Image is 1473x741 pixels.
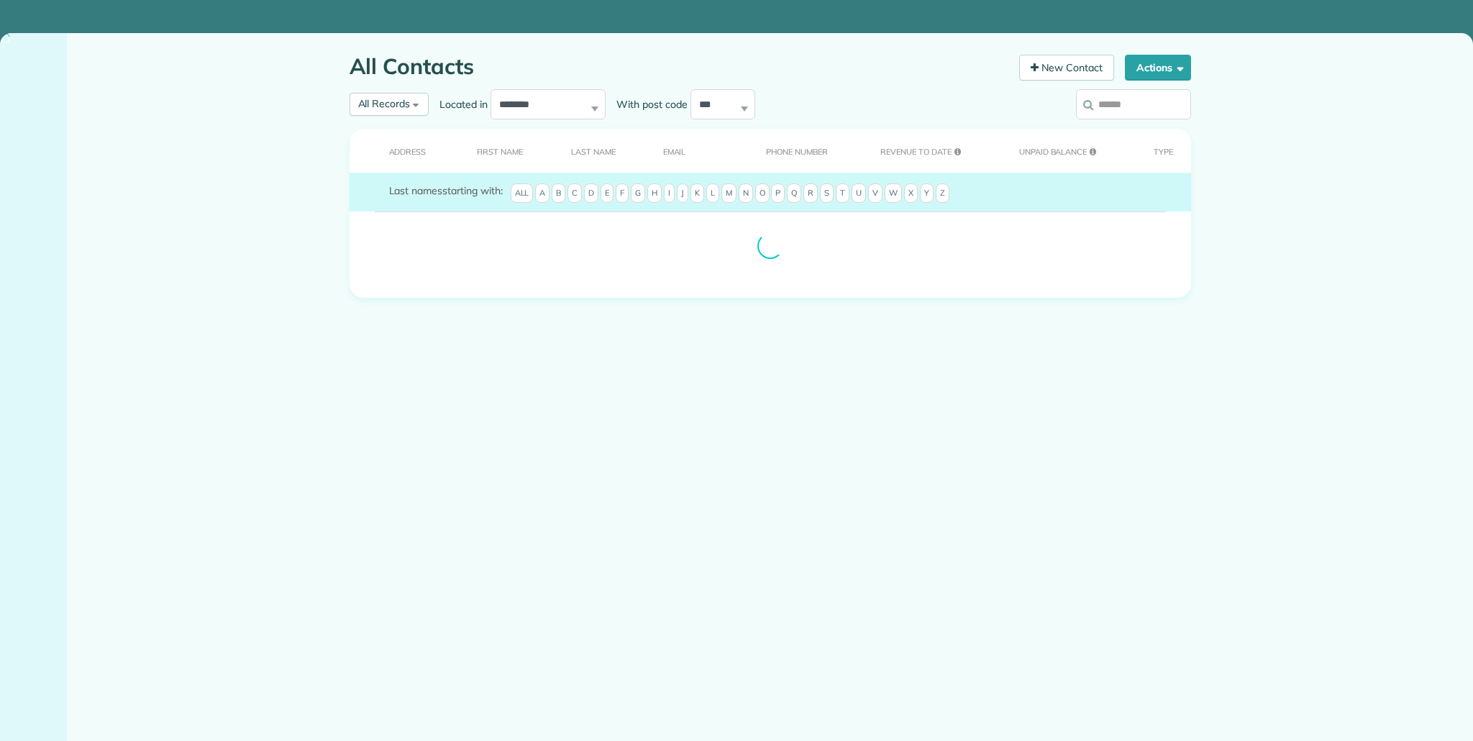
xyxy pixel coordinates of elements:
[868,183,883,204] span: V
[755,183,770,204] span: O
[936,183,949,204] span: Z
[647,183,662,204] span: H
[601,183,614,204] span: E
[820,183,834,204] span: S
[1019,55,1114,81] a: New Contact
[616,183,629,204] span: F
[920,183,934,204] span: Y
[803,183,818,204] span: R
[389,184,443,197] span: Last names
[706,183,719,204] span: L
[429,97,491,112] label: Located in
[904,183,918,204] span: X
[584,183,598,204] span: D
[511,183,534,204] span: All
[677,183,688,204] span: J
[885,183,902,204] span: W
[358,97,411,110] span: All Records
[389,183,503,198] label: starting with:
[744,129,858,173] th: Phone number
[771,183,785,204] span: P
[690,183,704,204] span: K
[641,129,744,173] th: Email
[552,183,565,204] span: B
[455,129,549,173] th: First Name
[631,183,645,204] span: G
[739,183,753,204] span: N
[787,183,801,204] span: Q
[567,183,582,204] span: C
[549,129,641,173] th: Last Name
[350,129,455,173] th: Address
[350,55,1009,78] h1: All Contacts
[1131,129,1190,173] th: Type
[858,129,997,173] th: Revenue to Date
[852,183,866,204] span: U
[606,97,690,112] label: With post code
[721,183,736,204] span: M
[664,183,675,204] span: I
[997,129,1131,173] th: Unpaid Balance
[1125,55,1191,81] button: Actions
[836,183,849,204] span: T
[535,183,549,204] span: A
